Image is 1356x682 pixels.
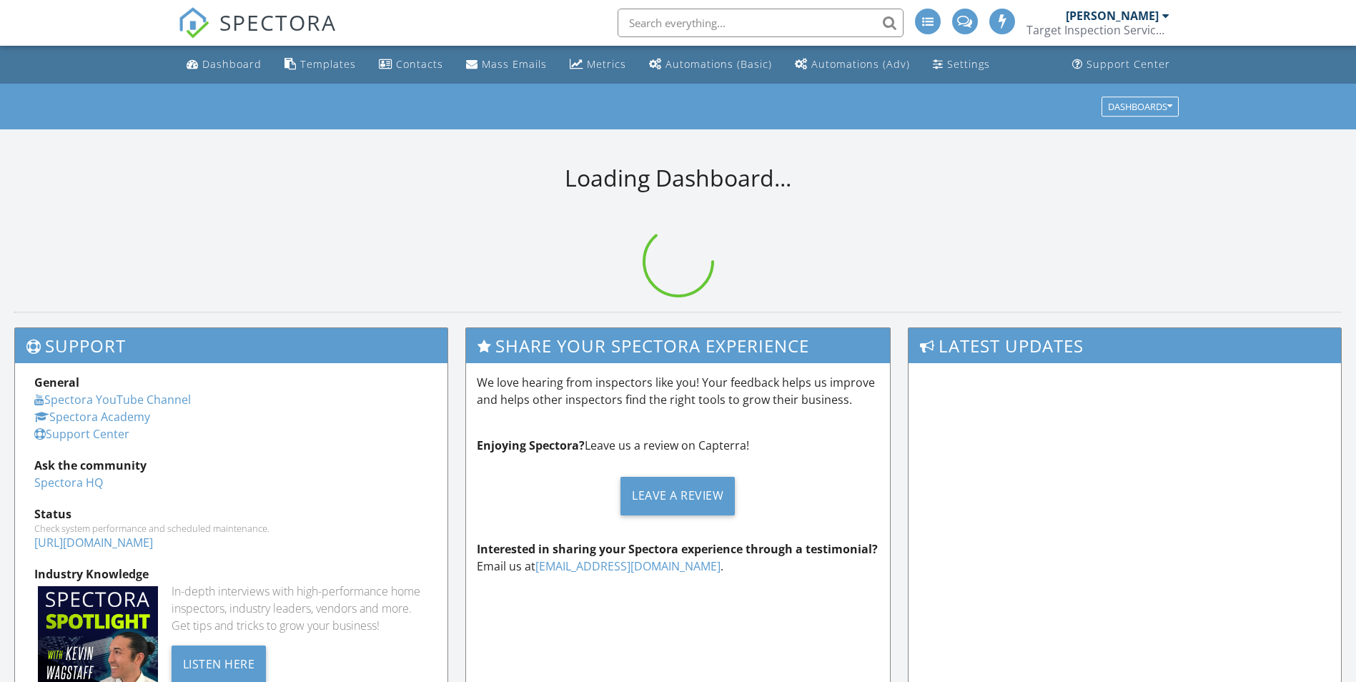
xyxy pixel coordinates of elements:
[477,437,879,454] p: Leave us a review on Capterra!
[947,57,990,71] div: Settings
[172,583,428,634] div: In-depth interviews with high-performance home inspectors, industry leaders, vendors and more. Ge...
[219,7,337,37] span: SPECTORA
[1026,23,1169,37] div: Target Inspection Service LLC
[1087,57,1170,71] div: Support Center
[564,51,632,78] a: Metrics
[34,375,79,390] strong: General
[178,19,337,49] a: SPECTORA
[34,426,129,442] a: Support Center
[587,57,626,71] div: Metrics
[396,57,443,71] div: Contacts
[811,57,910,71] div: Automations (Adv)
[373,51,449,78] a: Contacts
[34,535,153,550] a: [URL][DOMAIN_NAME]
[1102,97,1179,117] button: Dashboards
[665,57,772,71] div: Automations (Basic)
[1067,51,1176,78] a: Support Center
[34,523,428,534] div: Check system performance and scheduled maintenance.
[181,51,267,78] a: Dashboard
[279,51,362,78] a: Templates
[178,7,209,39] img: The Best Home Inspection Software - Spectora
[34,457,428,474] div: Ask the community
[34,505,428,523] div: Status
[202,57,262,71] div: Dashboard
[482,57,547,71] div: Mass Emails
[34,565,428,583] div: Industry Knowledge
[477,465,879,526] a: Leave a Review
[909,328,1341,363] h3: Latest Updates
[643,51,778,78] a: Automations (Basic)
[15,328,447,363] h3: Support
[34,475,103,490] a: Spectora HQ
[460,51,553,78] a: Mass Emails
[466,328,890,363] h3: Share Your Spectora Experience
[477,541,878,557] strong: Interested in sharing your Spectora experience through a testimonial?
[1108,102,1172,112] div: Dashboards
[477,540,879,575] p: Email us at .
[789,51,916,78] a: Automations (Advanced)
[34,392,191,407] a: Spectora YouTube Channel
[477,438,585,453] strong: Enjoying Spectora?
[1066,9,1159,23] div: [PERSON_NAME]
[477,374,879,408] p: We love hearing from inspectors like you! Your feedback helps us improve and helps other inspecto...
[34,409,150,425] a: Spectora Academy
[620,477,735,515] div: Leave a Review
[300,57,356,71] div: Templates
[535,558,721,574] a: [EMAIL_ADDRESS][DOMAIN_NAME]
[927,51,996,78] a: Settings
[172,656,267,671] a: Listen Here
[618,9,904,37] input: Search everything...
